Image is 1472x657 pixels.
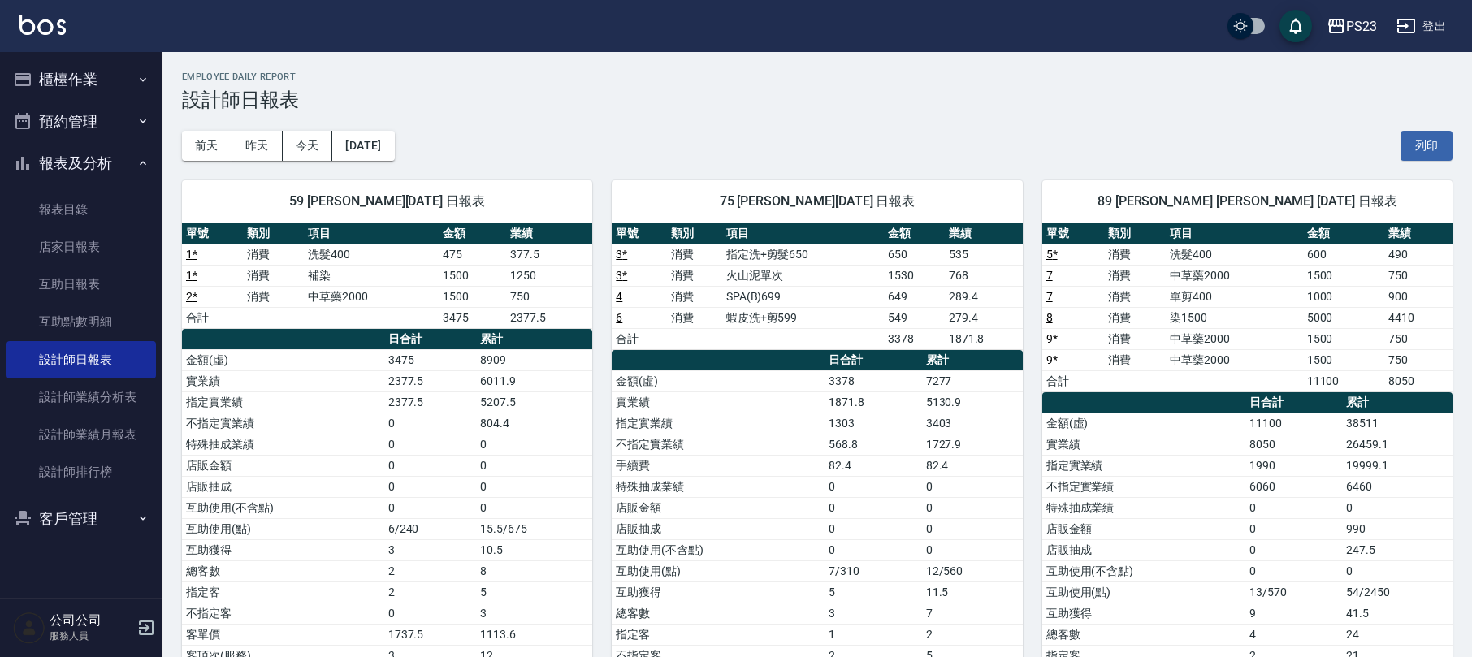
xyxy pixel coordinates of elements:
[1342,392,1453,413] th: 累計
[884,265,945,286] td: 1530
[1303,244,1384,265] td: 600
[476,391,592,413] td: 5207.5
[476,603,592,624] td: 3
[612,518,825,539] td: 店販抽成
[6,58,156,101] button: 櫃檯作業
[1166,265,1302,286] td: 中草藥2000
[384,539,477,560] td: 3
[722,223,884,244] th: 項目
[1245,581,1342,603] td: 13/570
[922,581,1023,603] td: 11.5
[384,370,477,391] td: 2377.5
[6,228,156,266] a: 店家日報表
[1384,370,1453,391] td: 8050
[1166,223,1302,244] th: 項目
[1342,581,1453,603] td: 54/2450
[722,286,884,307] td: SPA(B)699
[1303,349,1384,370] td: 1500
[384,391,477,413] td: 2377.5
[612,328,667,349] td: 合計
[922,455,1023,476] td: 82.4
[1342,560,1453,581] td: 0
[304,286,439,307] td: 中草藥2000
[1042,497,1246,518] td: 特殊抽成業績
[182,349,384,370] td: 金額(虛)
[1303,223,1384,244] th: 金額
[825,434,922,455] td: 568.8
[182,223,243,244] th: 單號
[825,497,922,518] td: 0
[945,328,1023,349] td: 1871.8
[243,286,304,307] td: 消費
[384,624,477,645] td: 1737.5
[884,307,945,328] td: 549
[182,476,384,497] td: 店販抽成
[1342,518,1453,539] td: 990
[1303,370,1384,391] td: 11100
[1046,311,1053,324] a: 8
[922,539,1023,560] td: 0
[825,350,922,371] th: 日合計
[476,581,592,603] td: 5
[506,265,592,286] td: 1250
[1245,518,1342,539] td: 0
[616,290,622,303] a: 4
[825,518,922,539] td: 0
[182,624,384,645] td: 客單價
[506,244,592,265] td: 377.5
[50,612,132,629] h5: 公司公司
[332,131,394,161] button: [DATE]
[922,518,1023,539] td: 0
[384,349,477,370] td: 3475
[384,434,477,455] td: 0
[612,603,825,624] td: 總客數
[1384,307,1453,328] td: 4410
[506,307,592,328] td: 2377.5
[1046,290,1053,303] a: 7
[182,307,243,328] td: 合計
[182,603,384,624] td: 不指定客
[922,497,1023,518] td: 0
[1042,434,1246,455] td: 實業績
[476,624,592,645] td: 1113.6
[612,391,825,413] td: 實業績
[232,131,283,161] button: 昨天
[182,413,384,434] td: 不指定實業績
[1062,193,1433,210] span: 89 [PERSON_NAME] [PERSON_NAME] [DATE] 日報表
[612,223,1022,350] table: a dense table
[6,453,156,491] a: 設計師排行榜
[1166,328,1302,349] td: 中草藥2000
[1342,624,1453,645] td: 24
[1042,223,1104,244] th: 單號
[1104,349,1166,370] td: 消費
[182,518,384,539] td: 互助使用(點)
[384,518,477,539] td: 6/240
[201,193,573,210] span: 59 [PERSON_NAME][DATE] 日報表
[182,223,592,329] table: a dense table
[1166,244,1302,265] td: 洗髮400
[825,476,922,497] td: 0
[1104,223,1166,244] th: 類別
[182,581,384,603] td: 指定客
[1342,497,1453,518] td: 0
[667,223,722,244] th: 類別
[476,476,592,497] td: 0
[243,223,304,244] th: 類別
[1042,476,1246,497] td: 不指定實業績
[1042,624,1246,645] td: 總客數
[612,413,825,434] td: 指定實業績
[825,603,922,624] td: 3
[922,370,1023,391] td: 7277
[1303,265,1384,286] td: 1500
[1245,434,1342,455] td: 8050
[304,223,439,244] th: 項目
[667,307,722,328] td: 消費
[922,350,1023,371] th: 累計
[922,560,1023,581] td: 12/560
[6,266,156,303] a: 互助日報表
[50,629,132,643] p: 服務人員
[667,265,722,286] td: 消費
[884,223,945,244] th: 金額
[1342,455,1453,476] td: 19999.1
[922,391,1023,413] td: 5130.9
